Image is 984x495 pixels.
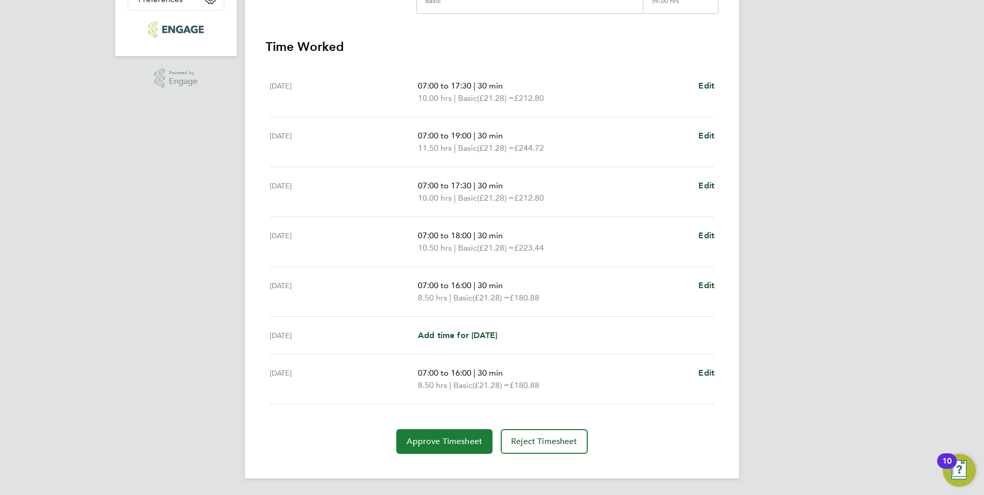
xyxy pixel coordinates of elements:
h3: Time Worked [266,39,718,55]
span: 07:00 to 16:00 [418,368,471,378]
span: Edit [698,280,714,290]
div: [DATE] [270,130,418,154]
span: 30 min [478,81,503,91]
span: 8.50 hrs [418,293,447,303]
span: Edit [698,181,714,190]
span: £212.80 [514,93,544,103]
div: [DATE] [270,329,418,342]
a: Edit [698,279,714,292]
span: | [454,243,456,253]
span: Basic [453,292,472,304]
span: Basic [453,379,472,392]
span: 07:00 to 17:30 [418,81,471,91]
span: | [454,193,456,203]
span: 30 min [478,368,503,378]
span: Powered by [169,68,198,77]
span: Edit [698,81,714,91]
span: Basic [458,142,477,154]
a: Edit [698,180,714,192]
span: | [449,293,451,303]
span: Engage [169,77,198,86]
span: Edit [698,368,714,378]
span: 30 min [478,181,503,190]
a: Edit [698,80,714,92]
img: legacie-logo-retina.png [148,21,203,38]
button: Reject Timesheet [501,429,588,454]
span: 07:00 to 16:00 [418,280,471,290]
span: £180.88 [509,293,539,303]
span: Basic [458,92,477,104]
span: | [454,143,456,153]
a: Powered byEngage [154,68,198,88]
span: 30 min [478,280,503,290]
div: [DATE] [270,279,418,304]
span: (£21.28) = [477,93,514,103]
span: 10.50 hrs [418,243,452,253]
span: (£21.28) = [472,380,509,390]
span: 07:00 to 17:30 [418,181,471,190]
span: | [449,380,451,390]
span: 8.50 hrs [418,380,447,390]
span: (£21.28) = [477,193,514,203]
span: £180.88 [509,380,539,390]
span: Edit [698,131,714,140]
div: 10 [942,461,952,474]
div: [DATE] [270,229,418,254]
button: Open Resource Center, 10 new notifications [943,454,976,487]
span: 30 min [478,231,503,240]
span: 10.00 hrs [418,93,452,103]
span: Add time for [DATE] [418,330,497,340]
span: £244.72 [514,143,544,153]
div: [DATE] [270,80,418,104]
span: 11.50 hrs [418,143,452,153]
span: Edit [698,231,714,240]
span: Reject Timesheet [511,436,577,447]
span: Approve Timesheet [407,436,482,447]
span: 07:00 to 19:00 [418,131,471,140]
span: 07:00 to 18:00 [418,231,471,240]
a: Edit [698,367,714,379]
span: | [473,368,476,378]
div: [DATE] [270,180,418,204]
a: Edit [698,130,714,142]
span: Basic [458,242,477,254]
span: 10.00 hrs [418,193,452,203]
span: £223.44 [514,243,544,253]
span: (£21.28) = [472,293,509,303]
a: Edit [698,229,714,242]
span: | [473,280,476,290]
span: | [473,131,476,140]
span: £212.80 [514,193,544,203]
span: (£21.28) = [477,143,514,153]
span: | [473,81,476,91]
span: | [473,181,476,190]
a: Go to home page [128,21,224,38]
span: Basic [458,192,477,204]
span: | [454,93,456,103]
span: | [473,231,476,240]
div: [DATE] [270,367,418,392]
button: Approve Timesheet [396,429,493,454]
span: 30 min [478,131,503,140]
span: (£21.28) = [477,243,514,253]
a: Add time for [DATE] [418,329,497,342]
